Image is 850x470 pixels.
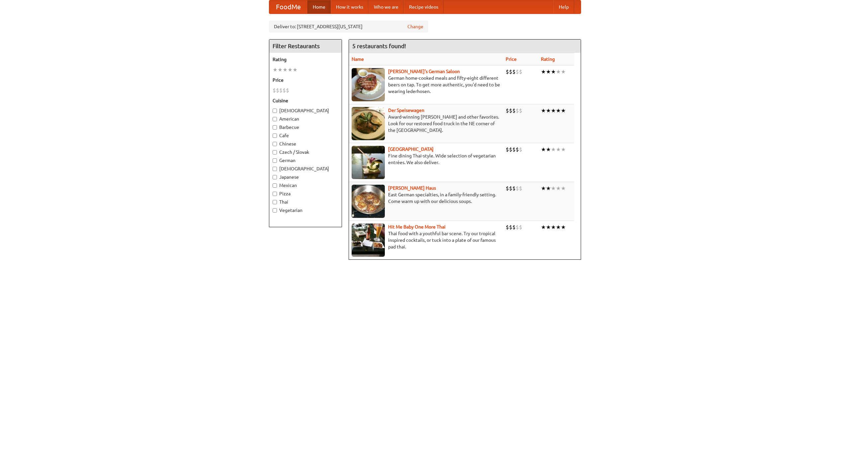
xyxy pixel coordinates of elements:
h5: Rating [273,56,338,63]
li: $ [516,224,519,231]
li: $ [519,146,522,153]
li: $ [519,185,522,192]
h4: Filter Restaurants [269,40,342,53]
li: $ [516,107,519,114]
li: ★ [283,66,288,73]
li: $ [519,107,522,114]
li: ★ [288,66,293,73]
li: ★ [551,224,556,231]
a: Recipe videos [404,0,444,14]
input: Pizza [273,192,277,196]
li: ★ [556,107,561,114]
li: $ [286,87,289,94]
p: German home-cooked meals and fifty-eight different beers on tap. To get more authentic, you'd nee... [352,75,500,95]
img: kohlhaus.jpg [352,185,385,218]
a: Name [352,56,364,62]
a: Rating [541,56,555,62]
li: ★ [561,146,566,153]
input: Vegetarian [273,208,277,213]
label: [DEMOGRAPHIC_DATA] [273,107,338,114]
label: Czech / Slovak [273,149,338,155]
input: [DEMOGRAPHIC_DATA] [273,167,277,171]
input: Thai [273,200,277,204]
li: $ [512,68,516,75]
label: Thai [273,199,338,205]
li: $ [519,68,522,75]
li: ★ [551,185,556,192]
li: $ [509,185,512,192]
li: ★ [273,66,278,73]
h5: Cuisine [273,97,338,104]
li: $ [516,146,519,153]
li: ★ [546,224,551,231]
a: Change [407,23,423,30]
li: $ [506,185,509,192]
li: $ [519,224,522,231]
li: $ [512,146,516,153]
li: $ [506,68,509,75]
a: [GEOGRAPHIC_DATA] [388,146,434,152]
li: $ [509,146,512,153]
img: esthers.jpg [352,68,385,101]
label: German [273,157,338,164]
img: speisewagen.jpg [352,107,385,140]
li: ★ [546,146,551,153]
li: $ [509,107,512,114]
li: $ [276,87,279,94]
li: $ [506,224,509,231]
label: Chinese [273,141,338,147]
a: Hit Me Baby One More Thai [388,224,446,230]
li: ★ [541,107,546,114]
label: Japanese [273,174,338,180]
li: ★ [541,68,546,75]
label: Barbecue [273,124,338,131]
p: Award-winning [PERSON_NAME] and other favorites. Look for our restored food truck in the NE corne... [352,114,500,134]
img: babythai.jpg [352,224,385,257]
p: East German specialties, in a family-friendly setting. Come warm up with our delicious soups. [352,191,500,205]
p: Thai food with a youthful bar scene. Try our tropical inspired cocktails, or tuck into a plate of... [352,230,500,250]
label: Vegetarian [273,207,338,214]
li: $ [512,185,516,192]
li: $ [283,87,286,94]
a: Help [553,0,574,14]
li: ★ [293,66,297,73]
li: ★ [561,107,566,114]
a: Home [307,0,331,14]
li: ★ [551,68,556,75]
li: ★ [541,146,546,153]
li: $ [279,87,283,94]
li: ★ [546,185,551,192]
input: Cafe [273,134,277,138]
li: $ [509,224,512,231]
input: Barbecue [273,125,277,130]
input: Japanese [273,175,277,179]
li: ★ [546,68,551,75]
label: Mexican [273,182,338,189]
input: Chinese [273,142,277,146]
a: [PERSON_NAME] Haus [388,185,436,191]
li: ★ [561,185,566,192]
li: ★ [556,185,561,192]
input: Czech / Slovak [273,150,277,154]
li: ★ [561,224,566,231]
li: $ [506,146,509,153]
li: ★ [556,68,561,75]
li: $ [512,224,516,231]
a: [PERSON_NAME]'s German Saloon [388,69,460,74]
label: American [273,116,338,122]
a: Der Speisewagen [388,108,424,113]
p: Fine dining Thai-style. Wide selection of vegetarian entrées. We also deliver. [352,152,500,166]
h5: Price [273,77,338,83]
li: ★ [561,68,566,75]
li: ★ [551,107,556,114]
a: Price [506,56,517,62]
li: $ [516,185,519,192]
li: ★ [556,224,561,231]
ng-pluralize: 5 restaurants found! [352,43,406,49]
li: ★ [541,224,546,231]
